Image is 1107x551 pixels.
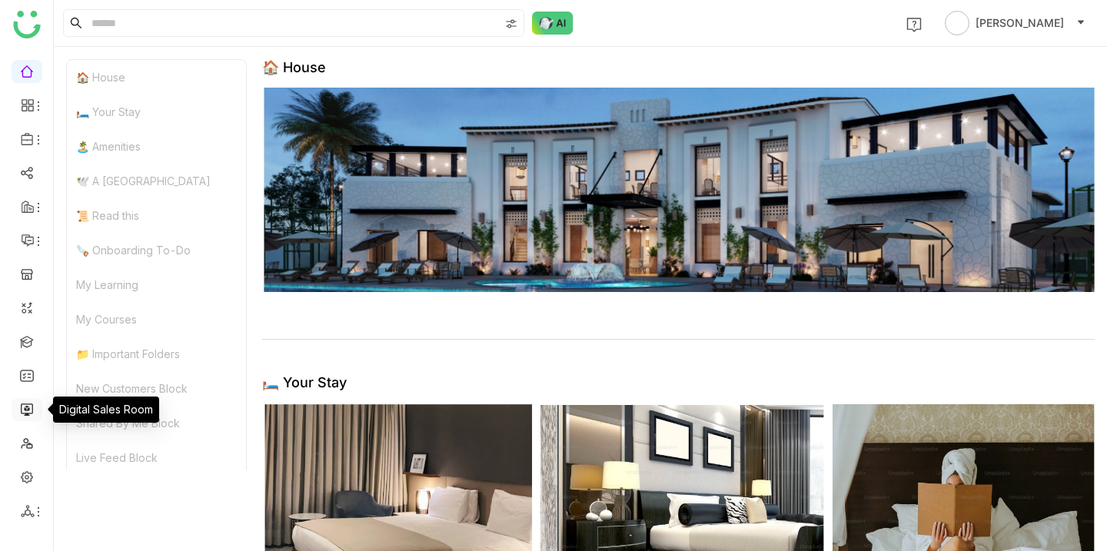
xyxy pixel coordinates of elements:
[67,233,246,267] div: 🪚 Onboarding To-Do
[13,11,41,38] img: logo
[53,397,159,423] div: Digital Sales Room
[67,95,246,129] div: 🛏️ Your Stay
[262,374,347,390] div: 🛏️ Your Stay
[67,60,246,95] div: 🏠 House
[67,129,246,164] div: 🏝️ Amenities
[67,337,246,371] div: 📁 Important Folders
[67,440,246,475] div: Live Feed Block
[262,88,1095,292] img: 68d26b5dab563167f00c3834
[67,198,246,233] div: 📜 Read this
[262,59,326,75] div: 🏠 House
[906,17,922,32] img: help.svg
[942,11,1089,35] button: [PERSON_NAME]
[67,406,246,440] div: Shared By Me Block
[976,15,1064,32] span: [PERSON_NAME]
[505,18,517,30] img: search-type.svg
[67,164,246,198] div: 🕊️ A [GEOGRAPHIC_DATA]
[532,12,573,35] img: ask-buddy-normal.svg
[945,11,969,35] img: avatar
[67,371,246,406] div: New Customers Block
[67,302,246,337] div: My Courses
[67,267,246,302] div: My Learning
